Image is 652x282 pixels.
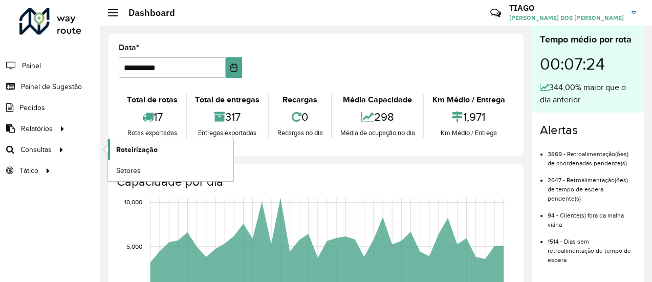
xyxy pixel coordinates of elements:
[335,94,421,106] div: Média Capacidade
[121,128,183,138] div: Rotas exportadas
[108,139,233,160] a: Roteirização
[271,94,328,106] div: Recargas
[540,81,636,106] div: 344,00% maior que o dia anterior
[19,102,45,113] span: Pedidos
[540,33,636,47] div: Tempo médio por rota
[335,128,421,138] div: Média de ocupação no dia
[117,175,513,189] h4: Capacidade por dia
[271,128,328,138] div: Recargas no dia
[548,229,636,265] li: 1514 - Dias sem retroalimentação de tempo de espera
[189,94,265,106] div: Total de entregas
[509,3,624,13] h3: TIAGO
[485,2,507,24] a: Contato Rápido
[108,160,233,181] a: Setores
[22,60,41,71] span: Painel
[126,243,142,250] text: 5,000
[548,142,636,168] li: 3869 - Retroalimentação(ões) de coordenadas pendente(s)
[427,106,511,128] div: 1,971
[116,144,158,155] span: Roteirização
[124,199,142,206] text: 10,000
[548,203,636,229] li: 94 - Cliente(s) fora da malha viária
[226,57,242,78] button: Choose Date
[21,123,53,134] span: Relatórios
[118,7,175,18] h2: Dashboard
[427,128,511,138] div: Km Médio / Entrega
[20,144,52,155] span: Consultas
[189,106,265,128] div: 317
[19,165,38,176] span: Tático
[548,168,636,203] li: 2647 - Retroalimentação(ões) de tempo de espera pendente(s)
[540,123,636,138] h4: Alertas
[271,106,328,128] div: 0
[509,13,624,23] span: [PERSON_NAME] DOS [PERSON_NAME]
[119,41,139,54] label: Data
[427,94,511,106] div: Km Médio / Entrega
[121,106,183,128] div: 17
[540,47,636,81] div: 00:07:24
[116,165,141,176] span: Setores
[121,94,183,106] div: Total de rotas
[21,81,82,92] span: Painel de Sugestão
[335,106,421,128] div: 298
[189,128,265,138] div: Entregas exportadas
